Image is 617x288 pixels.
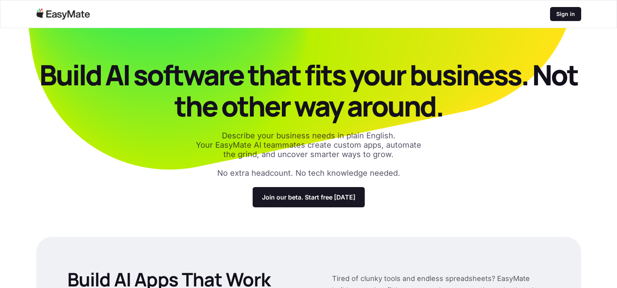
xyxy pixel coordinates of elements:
p: Build AI software that fits your business. Not the other way around. [36,59,581,122]
p: Join our beta. Start free [DATE] [262,193,355,201]
p: Describe your business needs in plain English. Your EasyMate AI teammates create custom apps, aut... [192,131,425,159]
a: Join our beta. Start free [DATE] [253,187,365,207]
p: No extra headcount. No tech knowledge needed. [217,168,400,178]
a: Sign in [550,7,581,21]
p: Sign in [556,10,575,18]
